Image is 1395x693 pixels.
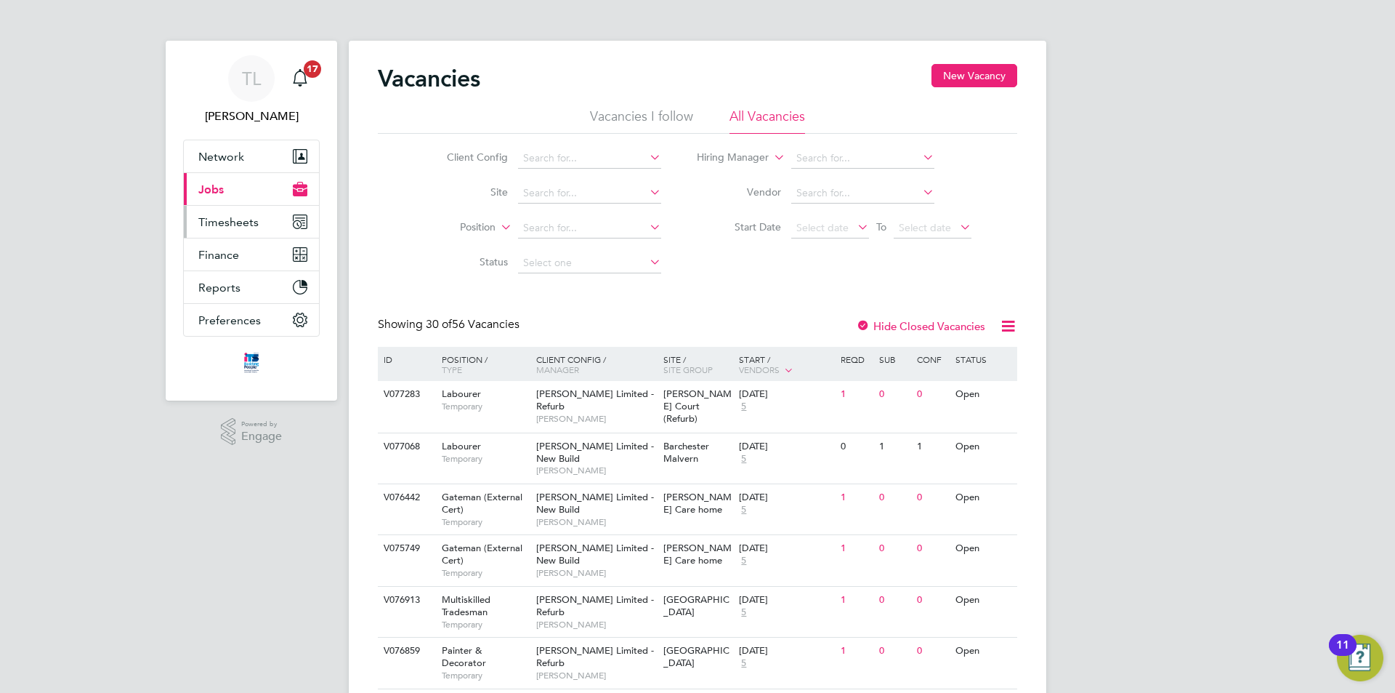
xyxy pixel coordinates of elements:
span: 56 Vacancies [426,317,519,332]
div: [DATE] [739,388,833,401]
span: 5 [739,453,748,465]
span: [PERSON_NAME] [536,465,656,476]
span: 30 of [426,317,452,332]
input: Search for... [518,148,661,169]
span: Timesheets [198,215,259,229]
div: Open [952,638,1015,665]
input: Search for... [518,183,661,204]
button: Open Resource Center, 11 new notifications [1337,635,1383,681]
div: 1 [837,535,875,562]
span: 5 [739,657,748,670]
span: [PERSON_NAME] Limited - New Build [536,542,654,566]
div: [DATE] [739,594,833,606]
div: 0 [913,535,951,562]
span: Gateman (External Cert) [442,542,522,566]
div: 0 [876,535,913,562]
div: V076913 [380,587,431,614]
li: All Vacancies [729,108,805,134]
div: 0 [913,484,951,511]
div: Client Config / [533,347,660,382]
span: Tim Lerwill [183,108,320,125]
div: Position / [431,347,533,382]
span: Manager [536,364,579,375]
div: 1 [837,484,875,511]
div: 0 [876,381,913,408]
span: Temporary [442,401,529,412]
span: 5 [739,401,748,413]
div: V077283 [380,381,431,408]
div: 0 [876,587,913,614]
button: Reports [184,271,319,303]
a: Go to home page [183,351,320,374]
button: Finance [184,239,319,271]
span: [PERSON_NAME] [536,670,656,681]
span: Temporary [442,619,529,630]
div: Showing [378,317,522,332]
div: [DATE] [739,542,833,555]
div: 0 [876,638,913,665]
div: 0 [837,433,875,460]
span: [PERSON_NAME] Care home [663,491,732,516]
div: 1 [913,433,951,460]
span: 5 [739,606,748,619]
span: Temporary [442,453,529,465]
span: Preferences [198,313,261,327]
span: 17 [304,60,321,78]
button: New Vacancy [931,64,1017,87]
li: Vacancies I follow [590,108,693,134]
div: V075749 [380,535,431,562]
nav: Main navigation [166,41,337,401]
div: 11 [1336,645,1349,664]
h2: Vacancies [378,64,480,93]
label: Hiring Manager [685,151,769,165]
div: 0 [876,484,913,511]
div: 1 [837,381,875,408]
span: [PERSON_NAME] [536,619,656,630]
span: Gateman (External Cert) [442,491,522,516]
button: Network [184,140,319,172]
div: Sub [876,347,913,372]
span: Engage [241,430,282,443]
span: Multiskilled Tradesman [442,593,490,618]
label: Vendor [697,185,781,199]
button: Timesheets [184,206,319,238]
span: [PERSON_NAME] Limited - New Build [536,440,654,465]
label: Status [424,255,508,268]
div: Open [952,535,1015,562]
span: 5 [739,504,748,516]
span: [PERSON_NAME] [536,567,656,579]
div: Reqd [837,347,875,372]
button: Preferences [184,304,319,336]
span: Select date [796,221,849,234]
span: TL [242,69,261,88]
span: Temporary [442,567,529,579]
label: Position [412,220,496,235]
div: 1 [876,433,913,460]
div: 0 [913,587,951,614]
span: [PERSON_NAME] Limited - Refurb [536,593,654,618]
div: [DATE] [739,441,833,453]
div: Site / [660,347,736,382]
span: [PERSON_NAME] [536,516,656,528]
div: Open [952,433,1015,460]
span: To [872,217,891,236]
input: Select one [518,253,661,273]
span: Barchester Malvern [663,440,709,465]
span: [PERSON_NAME] Care home [663,542,732,566]
span: [GEOGRAPHIC_DATA] [663,644,729,669]
div: V077068 [380,433,431,460]
span: Reports [198,281,240,295]
span: Labourer [442,440,481,452]
div: 1 [837,638,875,665]
span: [PERSON_NAME] Limited - Refurb [536,388,654,412]
div: 1 [837,587,875,614]
div: Start / [735,347,837,383]
span: Jobs [198,183,224,196]
label: Client Config [424,151,508,164]
span: Powered by [241,418,282,430]
input: Search for... [791,183,934,204]
span: [GEOGRAPHIC_DATA] [663,593,729,618]
div: ID [380,347,431,372]
div: V076442 [380,484,431,511]
div: Open [952,587,1015,614]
